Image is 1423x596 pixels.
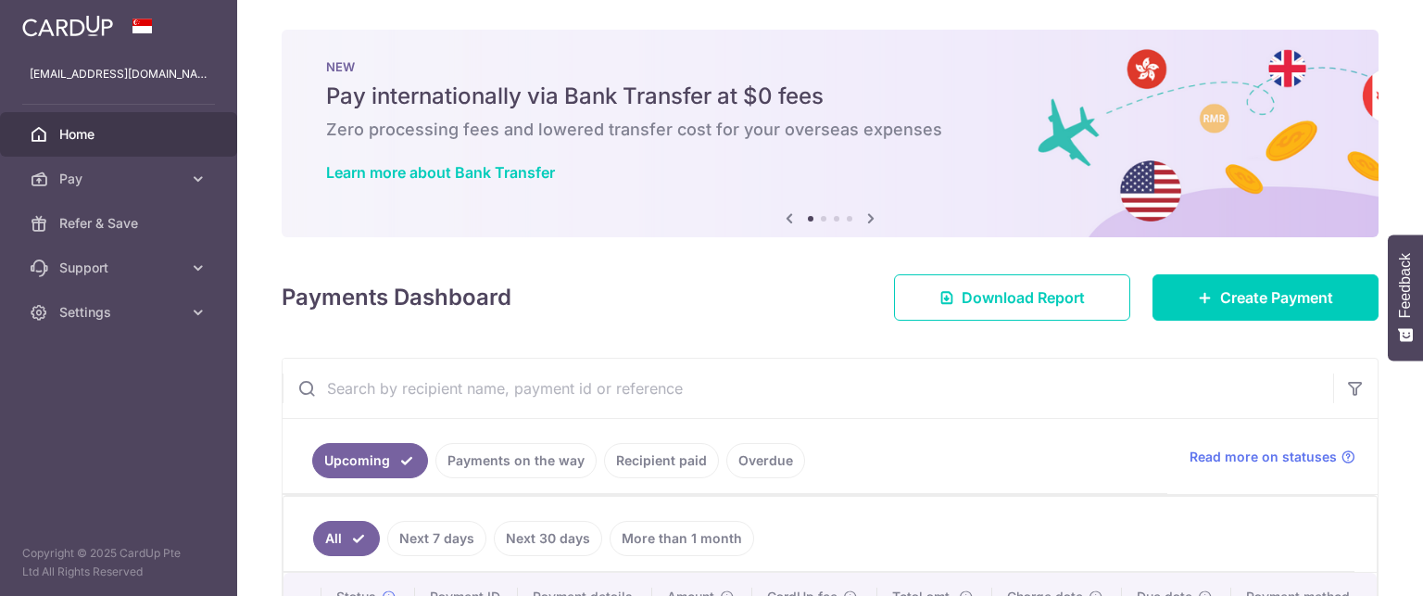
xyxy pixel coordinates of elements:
input: Search by recipient name, payment id or reference [283,359,1333,418]
span: Support [59,259,182,277]
p: NEW [326,59,1334,74]
a: Next 7 days [387,521,486,556]
span: Download Report [962,286,1085,309]
img: CardUp [22,15,113,37]
span: Refer & Save [59,214,182,233]
span: Settings [59,303,182,322]
span: Create Payment [1220,286,1333,309]
span: Home [59,125,182,144]
span: Pay [59,170,182,188]
iframe: Opens a widget where you can find more information [1304,540,1404,587]
span: Feedback [1397,253,1414,318]
a: Overdue [726,443,805,478]
span: Read more on statuses [1190,448,1337,466]
h4: Payments Dashboard [282,281,511,314]
a: Read more on statuses [1190,448,1355,466]
a: Upcoming [312,443,428,478]
a: Create Payment [1152,274,1379,321]
h6: Zero processing fees and lowered transfer cost for your overseas expenses [326,119,1334,141]
a: Download Report [894,274,1130,321]
a: Next 30 days [494,521,602,556]
a: Recipient paid [604,443,719,478]
h5: Pay internationally via Bank Transfer at $0 fees [326,82,1334,111]
img: Bank transfer banner [282,30,1379,237]
a: Payments on the way [435,443,597,478]
a: All [313,521,380,556]
p: [EMAIL_ADDRESS][DOMAIN_NAME] [30,65,208,83]
button: Feedback - Show survey [1388,235,1423,361]
a: Learn more about Bank Transfer [326,163,555,182]
a: More than 1 month [610,521,754,556]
